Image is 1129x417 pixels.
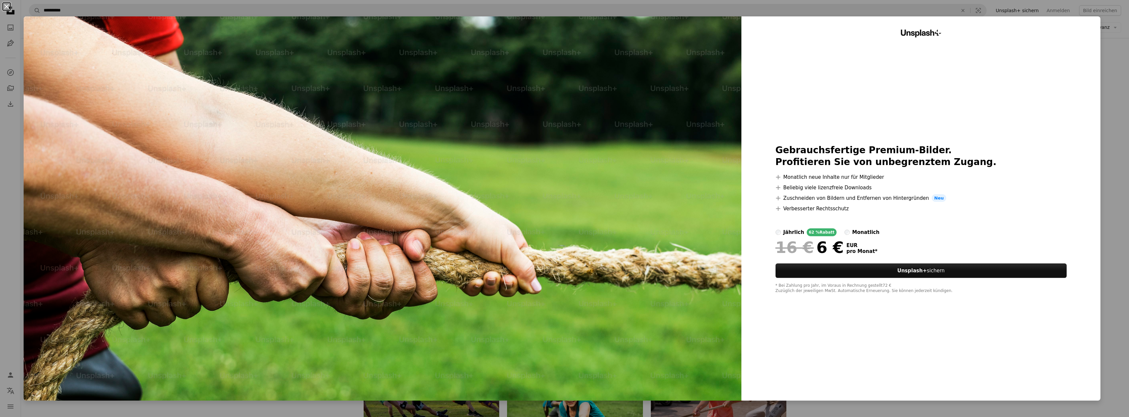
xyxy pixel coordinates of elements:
h2: Gebrauchsfertige Premium-Bilder. Profitieren Sie von unbegrenztem Zugang. [776,144,1067,168]
input: monatlich [844,230,850,235]
span: EUR [846,242,878,248]
li: Monatlich neue Inhalte nur für Mitglieder [776,173,1067,181]
div: monatlich [852,228,880,236]
li: Verbesserter Rechtsschutz [776,205,1067,213]
div: 6 € [776,239,844,256]
div: 62 % Rabatt [807,228,836,236]
span: pro Monat * [846,248,878,254]
li: Beliebig viele lizenzfreie Downloads [776,184,1067,192]
div: jährlich [783,228,804,236]
strong: Unsplash+ [897,268,927,274]
button: Unsplash+sichern [776,263,1067,278]
span: Neu [932,194,947,202]
input: jährlich62 %Rabatt [776,230,781,235]
li: Zuschneiden von Bildern und Entfernen von Hintergründen [776,194,1067,202]
div: * Bei Zahlung pro Jahr, im Voraus in Rechnung gestellt 72 € Zuzüglich der jeweiligen MwSt. Automa... [776,283,1067,294]
span: 16 € [776,239,814,256]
